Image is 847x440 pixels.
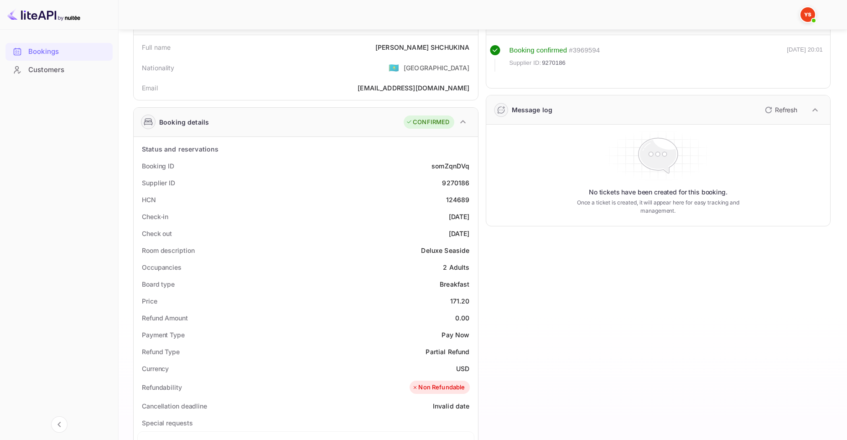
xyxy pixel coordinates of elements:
div: Room description [142,246,194,255]
a: Customers [5,61,113,78]
div: Message log [512,105,553,115]
div: 9270186 [442,178,469,188]
div: [EMAIL_ADDRESS][DOMAIN_NAME] [358,83,469,93]
div: Customers [28,65,108,75]
div: Status and reservations [142,144,218,154]
div: Breakfast [440,279,469,289]
div: Invalid date [433,401,470,411]
div: [GEOGRAPHIC_DATA] [404,63,470,73]
div: Full name [142,42,171,52]
div: Special requests [142,418,192,428]
div: Currency [142,364,169,373]
div: Refundability [142,382,182,392]
span: Supplier ID: [509,58,541,68]
div: # 3969594 [569,45,600,56]
div: Booking ID [142,161,174,171]
div: 171.20 [450,296,470,306]
div: Pay Now [442,330,469,340]
div: [PERSON_NAME] SHCHUKINA [375,42,469,52]
img: Yandex Support [800,7,815,22]
div: Payment Type [142,330,185,340]
div: Board type [142,279,175,289]
div: Nationality [142,63,175,73]
button: Collapse navigation [51,416,68,433]
div: Bookings [5,43,113,61]
div: Cancellation deadline [142,401,207,411]
div: Check out [142,229,172,238]
p: No tickets have been created for this booking. [589,188,727,197]
a: Bookings [5,43,113,60]
div: somZqnDVq [431,161,469,171]
div: Booking details [159,117,209,127]
div: Deluxe Seaside [421,246,469,255]
p: Once a ticket is created, it will appear here for easy tracking and management. [566,199,751,215]
div: 0.00 [455,313,470,323]
div: [DATE] [449,229,470,238]
div: Check-in [142,212,168,221]
div: Non Refundable [412,383,465,392]
button: Refresh [759,103,801,117]
div: 2 Adults [443,262,469,272]
div: Refund Amount [142,313,188,323]
div: Customers [5,61,113,79]
span: United States [389,59,399,76]
div: Bookings [28,47,108,57]
div: Refund Type [142,347,180,356]
div: HCN [142,195,156,204]
p: Refresh [775,105,797,115]
div: CONFIRMED [406,118,449,127]
div: [DATE] 20:01 [787,45,823,72]
div: 124689 [446,195,470,204]
div: Email [142,83,158,93]
div: [DATE] [449,212,470,221]
span: 9270186 [542,58,566,68]
img: LiteAPI logo [7,7,80,22]
div: Price [142,296,157,306]
div: Supplier ID [142,178,175,188]
div: Occupancies [142,262,182,272]
div: Booking confirmed [509,45,567,56]
div: USD [456,364,469,373]
div: Partial Refund [426,347,469,356]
